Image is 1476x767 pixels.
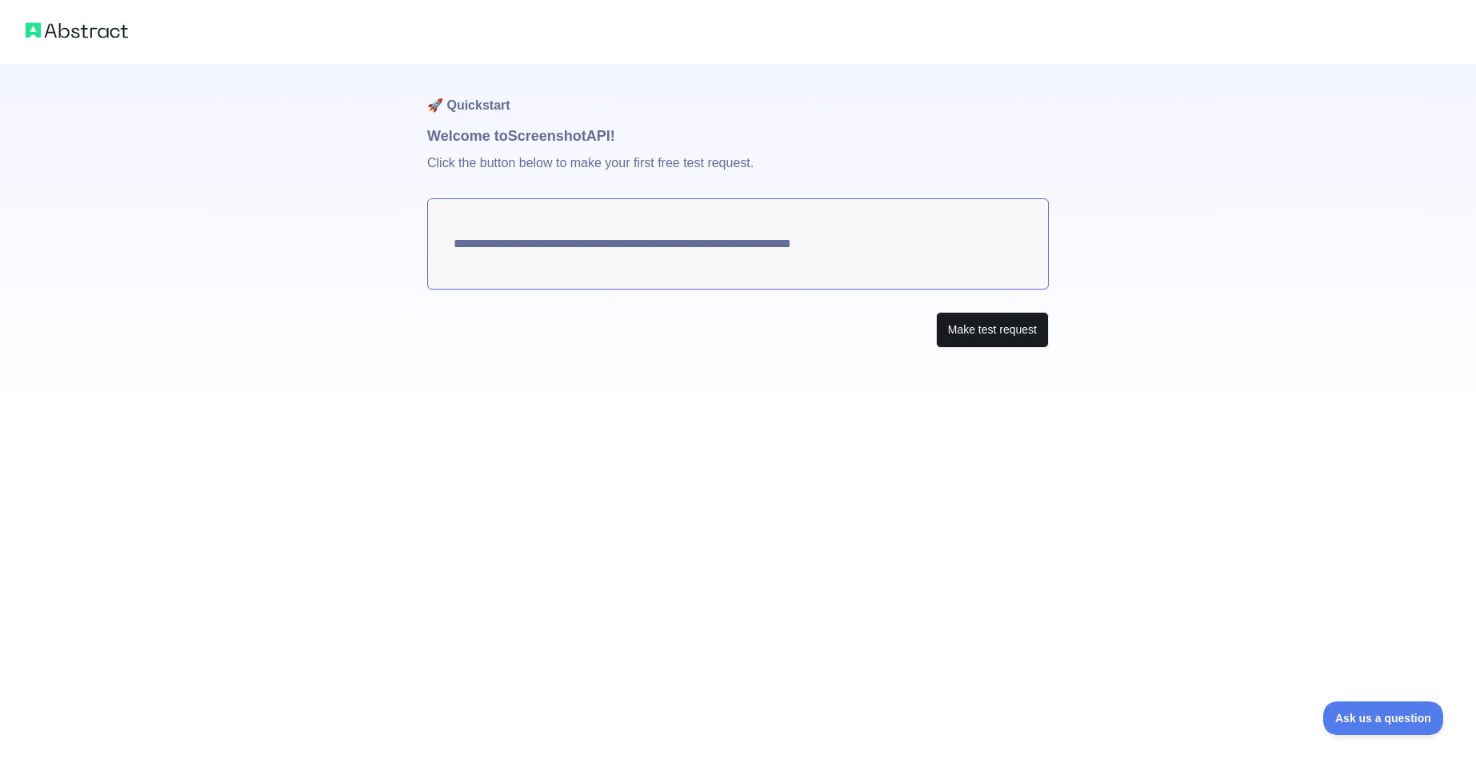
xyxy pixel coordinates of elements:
[427,64,1049,125] h1: 🚀 Quickstart
[936,312,1049,348] button: Make test request
[427,147,1049,198] p: Click the button below to make your first free test request.
[427,125,1049,147] h1: Welcome to Screenshot API!
[1323,701,1444,735] iframe: Toggle Customer Support
[26,19,128,42] img: Abstract logo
